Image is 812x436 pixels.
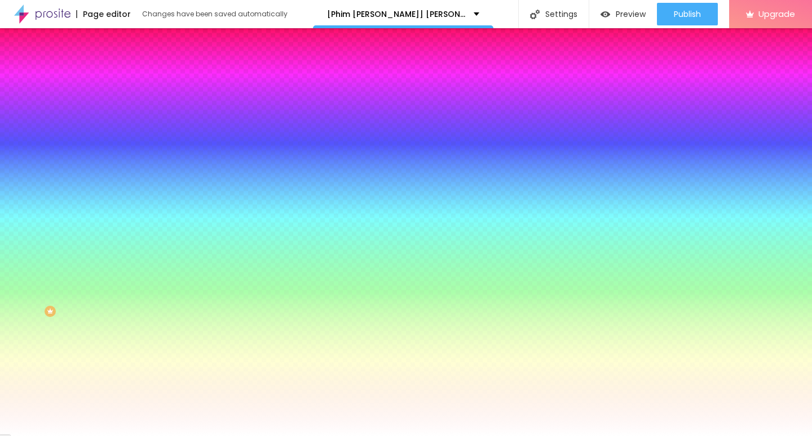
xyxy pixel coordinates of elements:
[601,10,610,19] img: view-1.svg
[530,10,540,19] img: Icone
[327,10,465,18] p: [Phim [PERSON_NAME]] [PERSON_NAME] Của Ngoại Full HD Vietsub Miễn Phí Online - Motchill
[589,3,657,25] button: Preview
[76,10,131,18] div: Page editor
[674,10,701,19] span: Publish
[758,9,795,19] span: Upgrade
[657,3,718,25] button: Publish
[142,11,288,17] div: Changes have been saved automatically
[616,10,646,19] span: Preview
